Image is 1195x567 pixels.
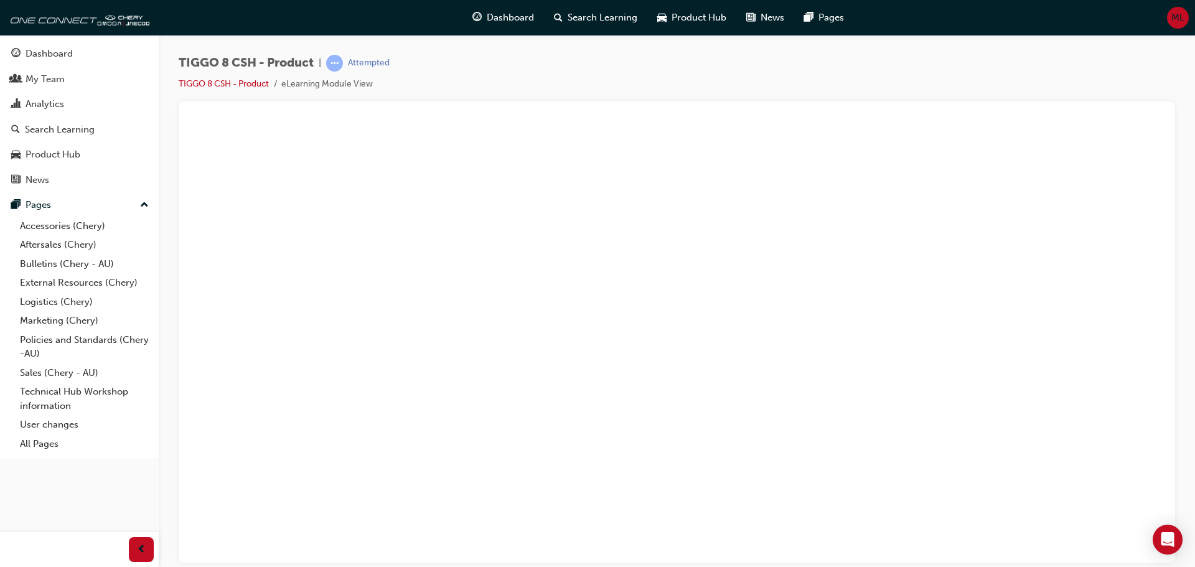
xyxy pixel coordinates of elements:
span: Dashboard [487,11,534,25]
a: User changes [15,415,154,434]
div: Attempted [348,57,390,69]
button: DashboardMy TeamAnalyticsSearch LearningProduct HubNews [5,40,154,194]
div: Dashboard [26,47,73,61]
a: Search Learning [5,118,154,141]
span: car-icon [11,149,21,161]
a: Marketing (Chery) [15,311,154,330]
span: Product Hub [672,11,726,25]
span: news-icon [11,175,21,186]
a: Sales (Chery - AU) [15,363,154,383]
div: Search Learning [25,123,95,137]
a: All Pages [15,434,154,454]
div: News [26,173,49,187]
a: car-iconProduct Hub [647,5,736,30]
span: TIGGO 8 CSH - Product [179,56,314,70]
span: Pages [818,11,844,25]
span: News [761,11,784,25]
button: Pages [5,194,154,217]
span: Search Learning [568,11,637,25]
a: Accessories (Chery) [15,217,154,236]
div: Open Intercom Messenger [1153,525,1183,555]
div: Analytics [26,97,64,111]
a: Policies and Standards (Chery -AU) [15,330,154,363]
span: search-icon [11,124,20,136]
span: | [319,56,321,70]
span: guage-icon [472,10,482,26]
span: up-icon [140,197,149,213]
div: Pages [26,198,51,212]
span: learningRecordVerb_ATTEMPT-icon [326,55,343,72]
img: oneconnect [6,5,149,30]
a: news-iconNews [736,5,794,30]
a: Bulletins (Chery - AU) [15,255,154,274]
div: Product Hub [26,148,80,162]
a: Logistics (Chery) [15,293,154,312]
a: Analytics [5,93,154,116]
span: ML [1171,11,1184,25]
a: TIGGO 8 CSH - Product [179,78,269,89]
a: guage-iconDashboard [462,5,544,30]
span: people-icon [11,74,21,85]
span: guage-icon [11,49,21,60]
span: prev-icon [137,542,146,558]
li: eLearning Module View [281,77,373,91]
a: Technical Hub Workshop information [15,382,154,415]
a: pages-iconPages [794,5,854,30]
a: Dashboard [5,42,154,65]
span: pages-icon [804,10,813,26]
a: Product Hub [5,143,154,166]
span: car-icon [657,10,667,26]
a: News [5,169,154,192]
a: search-iconSearch Learning [544,5,647,30]
button: ML [1167,7,1189,29]
span: chart-icon [11,99,21,110]
a: Aftersales (Chery) [15,235,154,255]
a: My Team [5,68,154,91]
a: External Resources (Chery) [15,273,154,293]
div: My Team [26,72,65,87]
span: news-icon [746,10,756,26]
span: search-icon [554,10,563,26]
span: pages-icon [11,200,21,211]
